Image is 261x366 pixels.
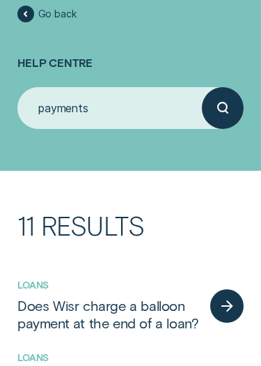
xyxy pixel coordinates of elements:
[17,6,77,22] a: Go back
[17,351,49,363] a: Loans
[17,279,49,291] a: Loans
[17,87,202,129] input: Search for anything...
[17,297,201,332] a: Does Wisr charge a balloon payment at the end of a loan?
[17,24,244,87] h1: Help Centre
[17,213,244,270] h3: 11 Results
[202,87,244,129] button: Submit your search query.
[38,8,77,20] span: Go back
